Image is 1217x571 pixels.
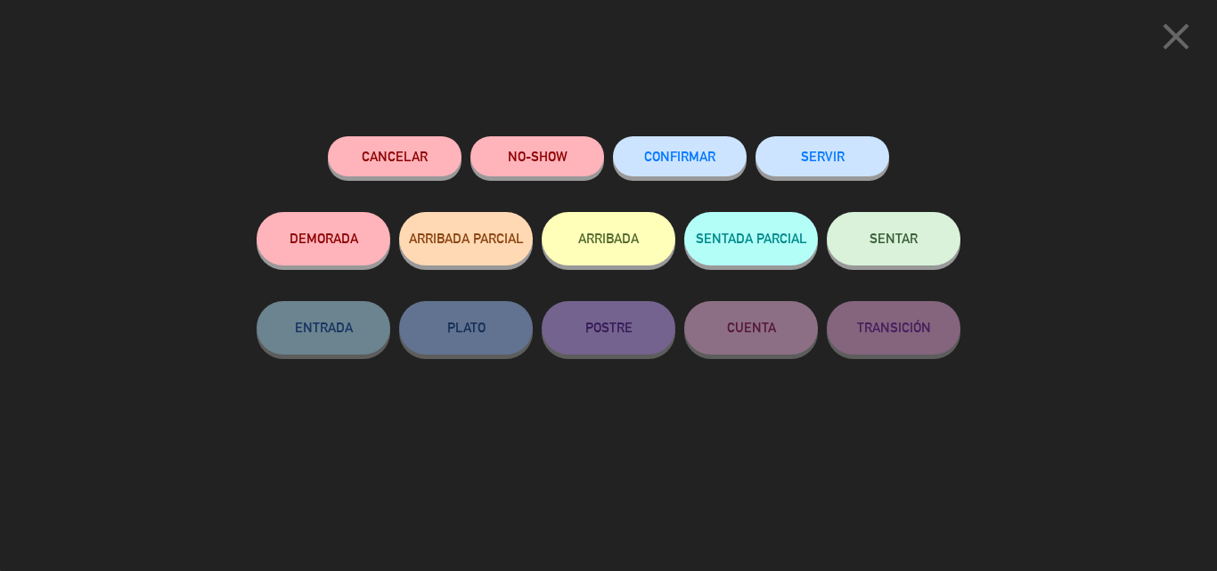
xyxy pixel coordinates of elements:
[542,301,675,355] button: POSTRE
[870,231,918,246] span: SENTAR
[542,212,675,265] button: ARRIBADA
[684,212,818,265] button: SENTADA PARCIAL
[1148,13,1204,66] button: close
[756,136,889,176] button: SERVIR
[257,301,390,355] button: ENTRADA
[328,136,461,176] button: Cancelar
[470,136,604,176] button: NO-SHOW
[613,136,747,176] button: CONFIRMAR
[399,212,533,265] button: ARRIBADA PARCIAL
[684,301,818,355] button: CUENTA
[1154,14,1198,59] i: close
[409,231,524,246] span: ARRIBADA PARCIAL
[399,301,533,355] button: PLATO
[827,301,960,355] button: TRANSICIÓN
[644,149,715,164] span: CONFIRMAR
[827,212,960,265] button: SENTAR
[257,212,390,265] button: DEMORADA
